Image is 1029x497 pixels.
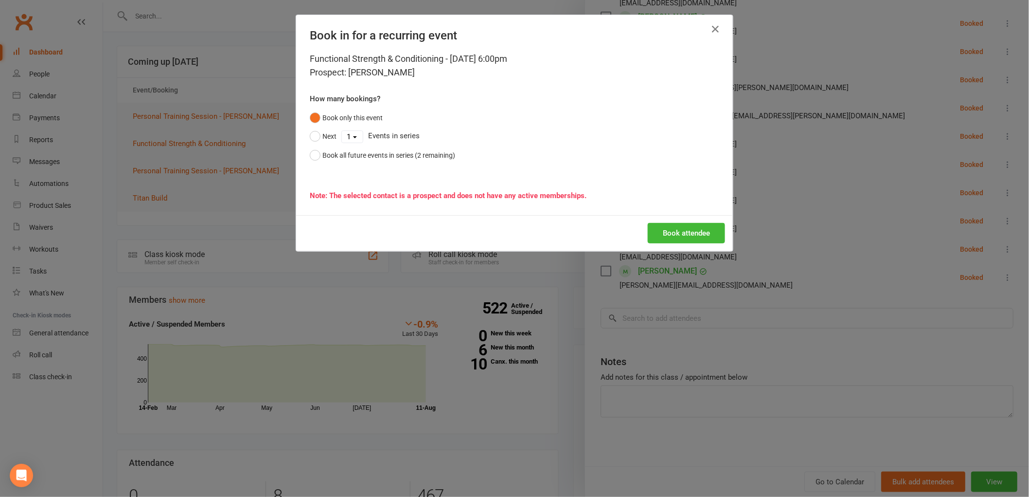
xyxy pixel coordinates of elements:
button: Next [310,127,337,146]
button: Book attendee [648,223,725,243]
div: Book all future events in series (2 remaining) [322,150,455,161]
div: Open Intercom Messenger [10,464,33,487]
label: How many bookings? [310,93,380,105]
button: Close [708,21,723,37]
button: Book only this event [310,109,383,127]
button: Book all future events in series (2 remaining) [310,146,455,165]
div: Events in series [310,127,719,146]
div: Functional Strength & Conditioning - [DATE] 6:00pm Prospect: [PERSON_NAME] [310,52,719,79]
div: Note: The selected contact is a prospect and does not have any active memberships. [310,190,719,202]
h4: Book in for a recurring event [310,29,719,42]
